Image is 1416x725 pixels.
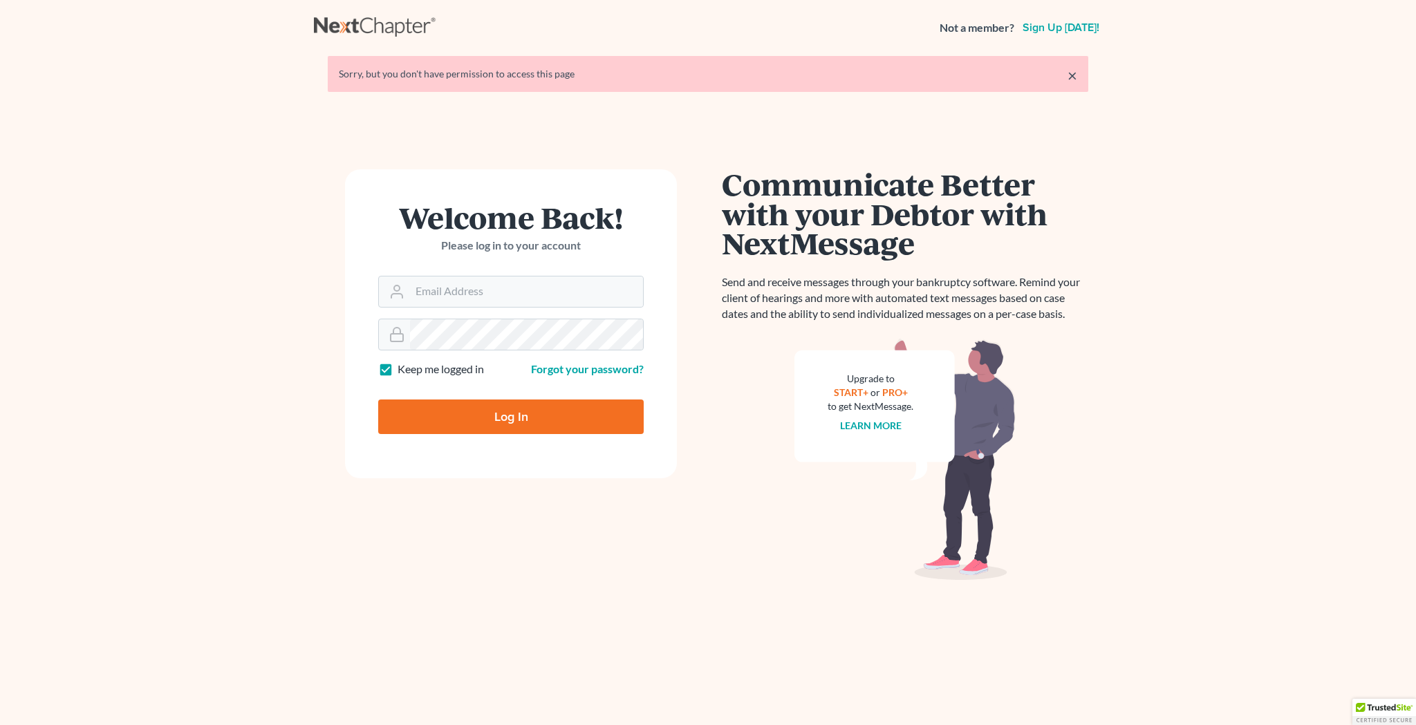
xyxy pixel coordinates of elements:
[870,386,880,398] span: or
[840,420,902,431] a: Learn more
[378,203,644,232] h1: Welcome Back!
[398,361,484,377] label: Keep me logged in
[410,276,643,307] input: Email Address
[378,399,644,434] input: Log In
[722,169,1088,258] h1: Communicate Better with your Debtor with NextMessage
[1020,22,1102,33] a: Sign up [DATE]!
[882,386,908,398] a: PRO+
[834,386,868,398] a: START+
[531,362,644,375] a: Forgot your password?
[1352,699,1416,725] div: TrustedSite Certified
[828,399,913,413] div: to get NextMessage.
[828,372,913,386] div: Upgrade to
[1068,67,1077,84] a: ×
[378,238,644,254] p: Please log in to your account
[940,20,1014,36] strong: Not a member?
[722,274,1088,322] p: Send and receive messages through your bankruptcy software. Remind your client of hearings and mo...
[339,67,1077,81] div: Sorry, but you don't have permission to access this page
[794,339,1016,581] img: nextmessage_bg-59042aed3d76b12b5cd301f8e5b87938c9018125f34e5fa2b7a6b67550977c72.svg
